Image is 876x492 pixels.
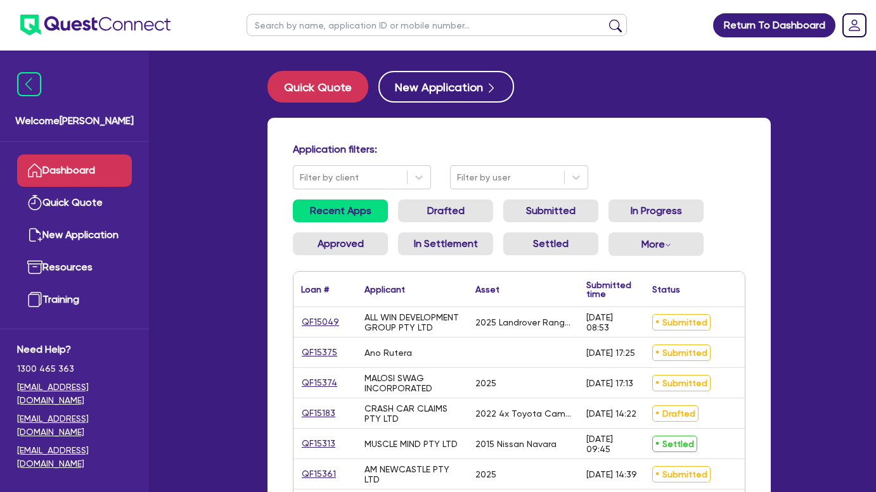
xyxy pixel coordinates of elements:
[364,312,460,332] div: ALL WIN DEVELOPMENT GROUP PTY LTD
[27,260,42,275] img: resources
[586,312,637,332] div: [DATE] 08:53
[475,378,496,388] div: 2025
[17,187,132,219] a: Quick Quote
[364,348,412,358] div: Ano Rutera
[586,434,637,454] div: [DATE] 09:45
[364,464,460,484] div: AM NEWCASTLE PTY LTD
[17,412,132,439] a: [EMAIL_ADDRESS][DOMAIN_NAME]
[503,232,598,255] a: Settled
[301,345,338,360] a: QF15375
[27,292,42,307] img: training
[17,284,132,316] a: Training
[17,72,41,96] img: icon-menu-close
[301,467,337,481] a: QF15361
[17,381,132,407] a: [EMAIL_ADDRESS][DOMAIN_NAME]
[475,439,557,449] div: 2015 Nissan Navara
[609,199,704,222] a: In Progress
[364,373,460,393] div: MALOSI SWAG INCORPORATED
[652,375,711,391] span: Submitted
[586,469,637,479] div: [DATE] 14:39
[475,285,499,294] div: Asset
[586,408,636,419] div: [DATE] 14:22
[17,444,132,470] a: [EMAIL_ADDRESS][DOMAIN_NAME]
[475,317,571,327] div: 2025 Landrover Range Rover Sport Autobiography
[475,408,571,419] div: 2022 4x Toyota Camry
[364,439,458,449] div: MUSCLE MIND PTY LTD
[609,232,704,256] button: Dropdown toggle
[652,314,711,331] span: Submitted
[17,362,132,375] span: 1300 465 363
[586,281,631,298] div: Submitted time
[378,71,514,103] button: New Application
[301,406,336,420] a: QF15183
[293,199,388,222] a: Recent Apps
[503,199,598,222] a: Submitted
[15,113,134,129] span: Welcome [PERSON_NAME]
[267,71,368,103] button: Quick Quote
[652,436,697,452] span: Settled
[398,199,493,222] a: Drafted
[247,14,627,36] input: Search by name, application ID or mobile number...
[301,315,340,329] a: QF15049
[475,469,496,479] div: 2025
[652,405,699,422] span: Drafted
[20,15,171,35] img: quest-connect-logo-blue
[652,285,680,294] div: Status
[586,378,633,388] div: [DATE] 17:13
[27,227,42,243] img: new-application
[17,342,132,357] span: Need Help?
[838,9,871,42] a: Dropdown toggle
[293,143,745,155] h4: Application filters:
[652,466,711,483] span: Submitted
[398,232,493,255] a: In Settlement
[267,71,378,103] a: Quick Quote
[293,232,388,255] a: Approved
[27,195,42,210] img: quick-quote
[17,251,132,284] a: Resources
[586,348,635,358] div: [DATE] 17:25
[301,375,338,390] a: QF15374
[301,436,336,451] a: QF15313
[652,344,711,361] span: Submitted
[17,219,132,251] a: New Application
[301,285,329,294] div: Loan #
[364,403,460,424] div: CRASH CAR CLAIMS PTY LTD
[713,13,835,37] a: Return To Dashboard
[17,155,132,187] a: Dashboard
[364,285,405,294] div: Applicant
